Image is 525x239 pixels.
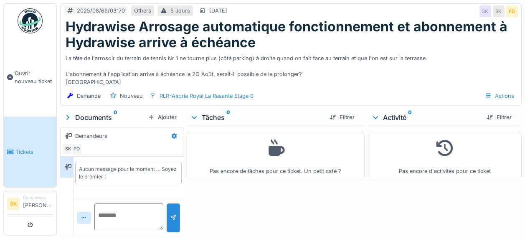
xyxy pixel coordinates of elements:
[209,7,227,15] div: [DATE]
[373,137,516,175] div: Pas encore d'activités pour ce ticket
[62,143,74,155] div: SK
[66,19,516,51] h1: Hydrawise Arrosage automatique fonctionnement et abonnement à Hydrawise arrive à échéance
[4,38,56,117] a: Ouvrir nouveau ticket
[506,5,518,17] div: PD
[226,112,230,122] sup: 0
[479,5,491,17] div: SK
[77,7,125,15] div: 2025/08/66/03170
[493,5,505,17] div: SK
[481,90,518,102] div: Actions
[483,112,515,123] div: Filtrer
[15,148,53,156] span: Tickets
[4,117,56,187] a: Tickets
[63,112,145,122] div: Documents
[7,198,20,210] li: SK
[160,92,254,100] div: RLR-Aspria Royal La Rasante Etage 0
[23,195,53,201] div: Demandeur
[15,69,53,85] span: Ouvrir nouveau ticket
[371,112,480,122] div: Activité
[75,132,107,140] div: Demandeurs
[77,92,101,100] div: Demande
[79,165,178,181] div: Aucun message pour le moment … Soyez le premier !
[71,143,82,155] div: PD
[18,8,43,33] img: Badge_color-CXgf-gQk.svg
[134,7,151,15] div: Others
[114,112,117,122] sup: 0
[170,7,190,15] div: 5 Jours
[145,112,180,123] div: Ajouter
[7,195,53,215] a: SK Demandeur[PERSON_NAME]
[120,92,143,100] div: Nouveau
[192,137,359,175] div: Pas encore de tâches pour ce ticket. Un petit café ?
[408,112,412,122] sup: 0
[326,112,358,123] div: Filtrer
[23,195,53,213] li: [PERSON_NAME]
[66,51,516,86] div: La tête de l'arrosoir du terrain de tennis Nr 1 ne tourne plus (côté parking) à droite quand on f...
[190,112,323,122] div: Tâches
